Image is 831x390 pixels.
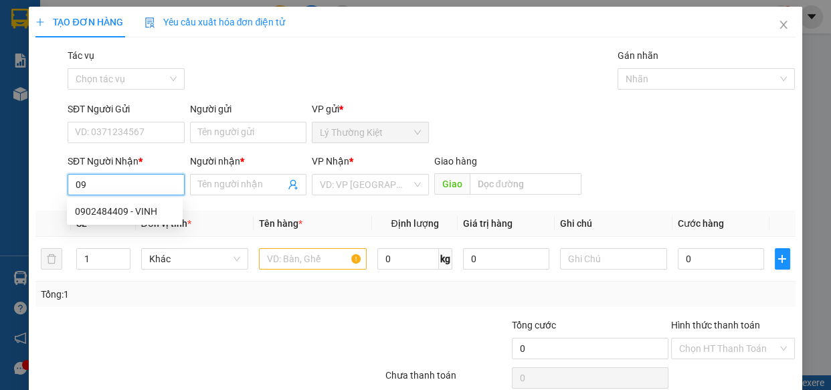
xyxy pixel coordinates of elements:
span: plus [775,254,790,264]
div: [PERSON_NAME] [128,43,264,60]
span: Tổng cước [512,320,556,330]
img: icon [145,17,155,28]
span: Nhận: [128,13,160,27]
span: Gửi: [11,13,32,27]
div: 0902484409 - VINH [67,201,183,222]
input: 0 [463,248,549,270]
div: PHỤ TÙNG [11,43,118,60]
span: plus [35,17,45,27]
span: user-add [288,179,298,190]
span: Yêu cầu xuất hóa đơn điện tử [145,17,286,27]
div: Người nhận [190,154,307,169]
span: Lý Thường Kiệt [320,122,421,142]
span: Đơn vị tính [141,218,191,229]
span: Giao hàng [434,156,477,167]
div: 0902484409 - VINH [75,204,175,219]
input: Dọc đường [470,173,581,195]
span: Tên hàng [259,218,302,229]
button: plus [775,248,790,270]
span: TẠO ĐƠN HÀNG [35,17,122,27]
span: Giá trị hàng [463,218,513,229]
div: 0969372272 [128,60,264,78]
div: 30.000 [126,86,265,105]
div: Lý Thường Kiệt [11,11,118,43]
input: VD: Bàn, Ghế [259,248,367,270]
span: Khác [149,249,241,269]
button: Close [765,7,802,44]
span: Định lượng [391,218,438,229]
div: Người gửi [190,102,307,116]
span: Giao [434,173,470,195]
button: delete [41,248,62,270]
div: BX [GEOGRAPHIC_DATA] [128,11,264,43]
span: CC : [126,90,145,104]
span: close [778,19,789,30]
div: 0906789896 [11,60,118,78]
span: VP Nhận [312,156,349,167]
label: Tác vụ [68,50,94,61]
div: SĐT Người Gửi [68,102,185,116]
th: Ghi chú [555,211,673,237]
span: Cước hàng [678,218,724,229]
div: SĐT Người Nhận [68,154,185,169]
span: kg [439,248,452,270]
div: VP gửi [312,102,429,116]
div: Tổng: 1 [41,287,322,302]
label: Hình thức thanh toán [671,320,760,330]
label: Gán nhãn [618,50,658,61]
input: Ghi Chú [560,248,668,270]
